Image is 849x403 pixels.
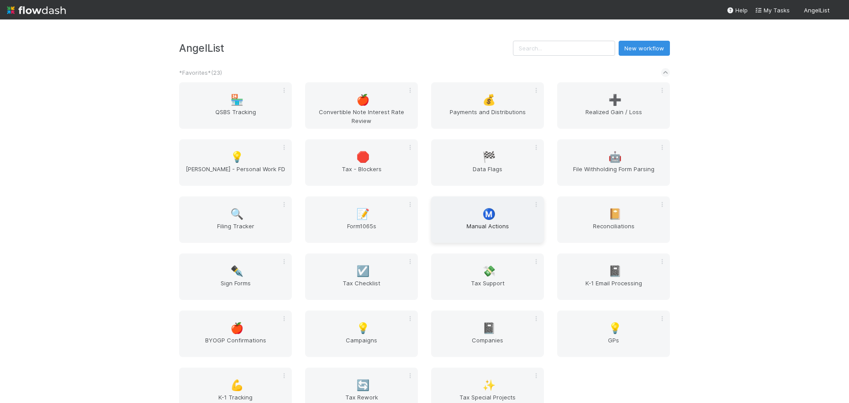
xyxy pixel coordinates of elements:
span: ✨ [482,380,496,391]
span: Tax Checklist [309,279,414,296]
span: BYOGP Confirmations [183,336,288,353]
span: [PERSON_NAME] - Personal Work FD [183,165,288,182]
span: 💰 [482,94,496,106]
img: logo-inverted-e16ddd16eac7371096b0.svg [7,3,66,18]
span: 🍎 [356,94,370,106]
button: New workflow [619,41,670,56]
input: Search... [513,41,615,56]
a: 📓Companies [431,311,544,357]
span: My Tasks [755,7,790,14]
span: Companies [435,336,540,353]
span: 💡 [608,322,622,334]
span: 📝 [356,208,370,220]
div: Help [727,6,748,15]
span: 🏪 [230,94,244,106]
a: 💸Tax Support [431,253,544,300]
span: 📓 [608,265,622,277]
span: Filing Tracker [183,222,288,239]
a: ✒️Sign Forms [179,253,292,300]
a: 💡GPs [557,311,670,357]
span: K-1 Email Processing [561,279,666,296]
span: *Favorites* ( 23 ) [179,69,222,76]
span: 💸 [482,265,496,277]
span: GPs [561,336,666,353]
span: Campaigns [309,336,414,353]
span: Data Flags [435,165,540,182]
span: Sign Forms [183,279,288,296]
span: 🤖 [608,151,622,163]
span: Convertible Note Interest Rate Review [309,107,414,125]
span: Tax - Blockers [309,165,414,182]
span: Ⓜ️ [482,208,496,220]
span: ➕ [608,94,622,106]
span: QSBS Tracking [183,107,288,125]
span: 📓 [482,322,496,334]
span: AngelList [804,7,830,14]
span: 💡 [230,151,244,163]
a: 🏪QSBS Tracking [179,82,292,129]
span: 🍎 [230,322,244,334]
a: 📝Form1065s [305,196,418,243]
span: 🔄 [356,380,370,391]
span: Payments and Distributions [435,107,540,125]
span: File Withholding Form Parsing [561,165,666,182]
a: 💰Payments and Distributions [431,82,544,129]
a: 📓K-1 Email Processing [557,253,670,300]
span: Form1065s [309,222,414,239]
a: ☑️Tax Checklist [305,253,418,300]
a: 📔Reconciliations [557,196,670,243]
span: Realized Gain / Loss [561,107,666,125]
a: ➕Realized Gain / Loss [557,82,670,129]
a: Ⓜ️Manual Actions [431,196,544,243]
img: avatar_37569647-1c78-4889-accf-88c08d42a236.png [833,6,842,15]
span: 💪 [230,380,244,391]
span: 🛑 [356,151,370,163]
span: 🏁 [482,151,496,163]
a: 🏁Data Flags [431,139,544,186]
span: Manual Actions [435,222,540,239]
a: 🤖File Withholding Form Parsing [557,139,670,186]
span: Reconciliations [561,222,666,239]
span: ✒️ [230,265,244,277]
span: Tax Support [435,279,540,296]
a: 🛑Tax - Blockers [305,139,418,186]
a: My Tasks [755,6,790,15]
span: ☑️ [356,265,370,277]
span: 💡 [356,322,370,334]
a: 💡Campaigns [305,311,418,357]
span: 📔 [608,208,622,220]
span: 🔍 [230,208,244,220]
a: 🍎Convertible Note Interest Rate Review [305,82,418,129]
a: 🔍Filing Tracker [179,196,292,243]
a: 🍎BYOGP Confirmations [179,311,292,357]
a: 💡[PERSON_NAME] - Personal Work FD [179,139,292,186]
h3: AngelList [179,42,513,54]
